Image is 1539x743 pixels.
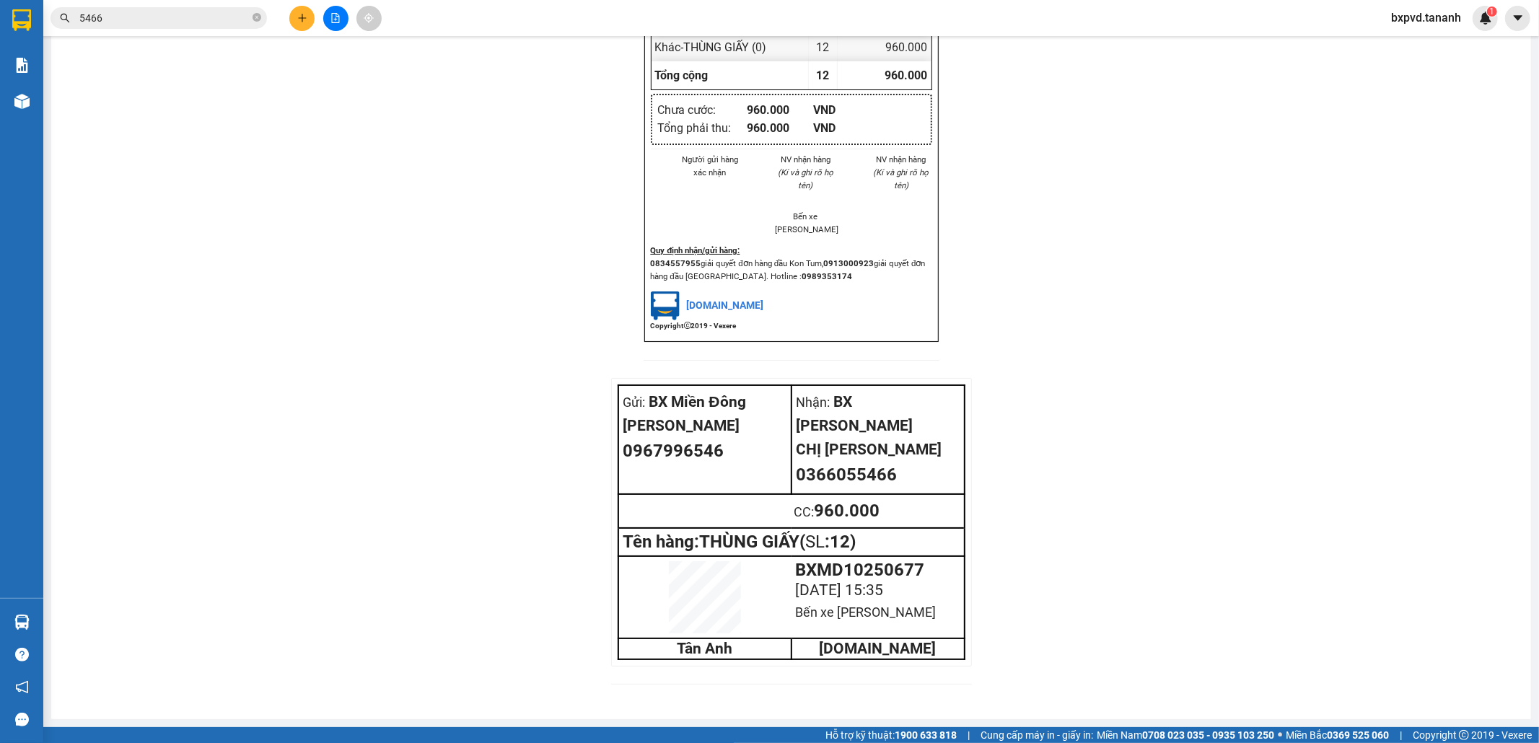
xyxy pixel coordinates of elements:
img: logo.jpg [651,291,680,320]
div: VND [813,119,880,137]
span: SL [806,532,825,552]
p: giải quyết đơn hàng đầu Kon Tum, giải quyết đơn hàng đầu [GEOGRAPHIC_DATA]. Hotline : [651,257,932,283]
strong: 1900 633 818 [895,729,957,741]
span: ⚪️ [1278,732,1282,738]
strong: 0989353174 [802,271,852,281]
strong: 0834557955 [651,258,701,268]
span: [DOMAIN_NAME] [687,299,764,311]
input: Tìm tên, số ĐT hoặc mã đơn [79,10,250,26]
span: Miền Bắc [1286,727,1389,743]
span: aim [364,13,374,23]
span: copyright [1459,730,1469,740]
div: Bến xe [PERSON_NAME] [796,602,960,623]
div: 960.000 [794,498,961,525]
span: message [15,713,29,726]
span: notification [15,680,29,694]
sup: 1 [1487,6,1497,17]
img: solution-icon [14,58,30,73]
li: Bến xe [PERSON_NAME] [775,210,836,236]
strong: 0708 023 035 - 0935 103 250 [1142,729,1274,741]
img: logo-vxr [12,9,31,31]
div: Quy định nhận/gửi hàng : [651,244,932,257]
span: Hỗ trợ kỹ thuật: [825,727,957,743]
div: 960.000 [747,119,814,137]
td: Tân Anh [618,638,792,659]
span: copyright [684,322,691,329]
span: | [1400,727,1402,743]
div: [PERSON_NAME] [623,414,786,438]
li: NV nhận hàng [775,153,836,166]
div: Copyright 2019 - Vexere [651,320,932,335]
span: close-circle [253,12,261,25]
li: NV nhận hàng [871,153,932,166]
div: Tên hàng: THÙNG GIẤY ( : 12 ) [623,533,960,551]
td: [DOMAIN_NAME] [792,638,965,659]
div: BX [PERSON_NAME] [797,390,960,438]
div: 0967996546 [623,438,786,465]
span: CC : [794,504,815,519]
span: bxpvd.tananh [1380,9,1473,27]
div: 12 [809,33,838,61]
div: CHỊ [PERSON_NAME] [797,438,960,462]
div: 960.000 [838,33,931,61]
span: Gửi: [623,395,646,410]
button: plus [289,6,315,31]
img: warehouse-icon [14,615,30,630]
button: aim [356,6,382,31]
span: question-circle [15,648,29,661]
span: Tổng cộng [655,69,709,82]
span: 960.000 [885,69,928,82]
div: Tổng phải thu : [658,119,747,137]
span: 1 [1489,6,1494,17]
div: BX Miền Đông [623,390,786,414]
button: caret-down [1505,6,1530,31]
span: file-add [330,13,341,23]
span: | [968,727,970,743]
button: file-add [323,6,348,31]
span: Cung cấp máy in - giấy in: [981,727,1093,743]
img: icon-new-feature [1479,12,1492,25]
img: warehouse-icon [14,94,30,109]
span: Miền Nam [1097,727,1274,743]
span: caret-down [1512,12,1525,25]
span: plus [297,13,307,23]
div: VND [813,101,880,119]
div: Chưa cước : [658,101,747,119]
i: (Kí và ghi rõ họ tên) [874,167,929,190]
span: 12 [816,69,829,82]
span: Khác - THÙNG GIẤY (0) [655,40,767,54]
span: search [60,13,70,23]
li: Người gửi hàng xác nhận [680,153,741,179]
div: BXMD10250677 [796,561,960,579]
strong: 0369 525 060 [1327,729,1389,741]
strong: 0913000923 [823,258,874,268]
div: 0366055466 [797,462,960,489]
i: (Kí và ghi rõ họ tên) [778,167,833,190]
span: Nhận: [797,395,830,410]
div: [DATE] 15:35 [796,579,960,602]
span: close-circle [253,13,261,22]
div: 960.000 [747,101,814,119]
